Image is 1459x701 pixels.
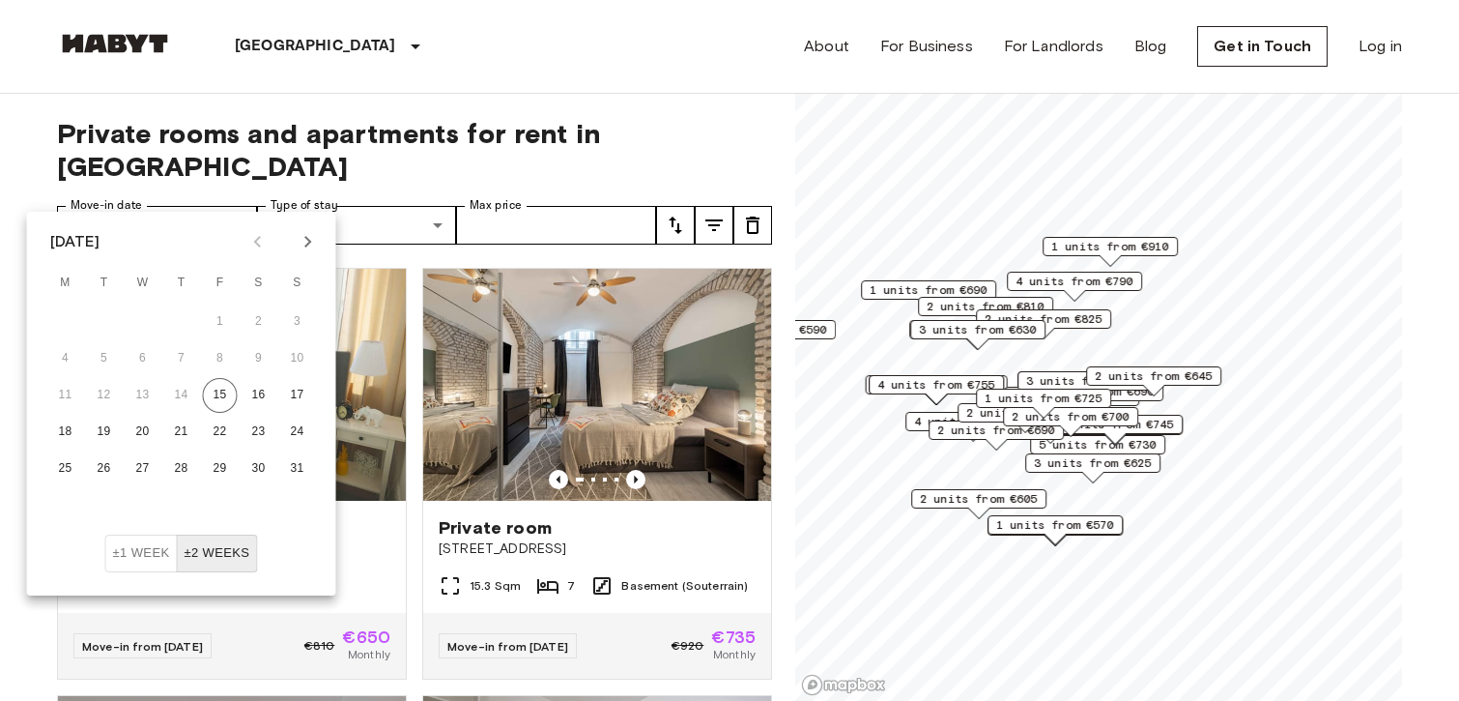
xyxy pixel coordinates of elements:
[929,421,1064,451] div: Map marker
[470,577,521,595] span: 15.3 Sqm
[713,646,756,663] span: Monthly
[1012,408,1130,425] span: 2 units from €700
[996,516,1114,534] span: 1 units from €570
[1004,387,1139,417] div: Map marker
[242,452,276,486] button: 30
[348,646,390,663] span: Monthly
[914,413,1032,430] span: 4 units from €785
[958,403,1093,433] div: Map marker
[292,225,325,258] button: Next month
[242,264,276,303] span: Saturday
[919,321,1037,338] span: 3 units from €630
[87,264,122,303] span: Tuesday
[423,269,771,501] img: Marketing picture of unit DE-02-004-006-05HF
[1095,367,1213,385] span: 2 units from €645
[203,378,238,413] button: 15
[280,378,315,413] button: 17
[801,674,886,696] a: Mapbox logo
[105,535,258,572] div: Move In Flexibility
[976,389,1111,419] div: Map marker
[57,117,772,183] span: Private rooms and apartments for rent in [GEOGRAPHIC_DATA]
[1043,237,1178,267] div: Map marker
[1025,453,1160,483] div: Map marker
[1004,35,1103,58] a: For Landlords
[242,415,276,450] button: 23
[1013,388,1130,405] span: 5 units from €715
[549,470,568,489] button: Previous image
[422,268,772,680] a: Marketing picture of unit DE-02-004-006-05HFPrevious imagePrevious imagePrivate room[STREET_ADDRE...
[164,452,199,486] button: 28
[203,415,238,450] button: 22
[976,309,1111,339] div: Map marker
[280,415,315,450] button: 24
[985,310,1102,328] span: 2 units from €825
[869,375,1004,405] div: Map marker
[342,628,390,646] span: €650
[709,321,827,338] span: 3 units from €590
[567,577,575,595] span: 7
[82,639,203,654] span: Move-in from [DATE]
[626,470,645,489] button: Previous image
[1017,371,1153,401] div: Map marker
[1034,454,1152,472] span: 3 units from €625
[1086,366,1221,396] div: Map marker
[905,412,1041,442] div: Map marker
[439,540,756,559] span: [STREET_ADDRESS]
[470,197,522,214] label: Max price
[1007,272,1142,302] div: Map marker
[866,375,1008,405] div: Map marker
[48,452,83,486] button: 25
[1030,435,1165,465] div: Map marker
[918,297,1053,327] div: Map marker
[621,577,748,595] span: Basement (Souterrain)
[126,452,160,486] button: 27
[71,197,142,214] label: Move-in date
[966,404,1084,422] span: 2 units from €925
[1359,35,1402,58] a: Log in
[733,206,772,245] button: tune
[1134,35,1167,58] a: Blog
[910,320,1045,350] div: Map marker
[909,320,1044,350] div: Map marker
[280,264,315,303] span: Sunday
[105,535,178,572] button: ±1 week
[911,489,1046,519] div: Map marker
[804,35,849,58] a: About
[126,415,160,450] button: 20
[877,376,995,394] span: 4 units from €755
[987,515,1123,545] div: Map marker
[164,264,199,303] span: Thursday
[1051,238,1169,255] span: 1 units from €910
[880,35,973,58] a: For Business
[176,535,257,572] button: ±2 weeks
[920,490,1038,508] span: 2 units from €605
[50,230,100,253] div: [DATE]
[126,264,160,303] span: Wednesday
[164,415,199,450] button: 21
[57,34,173,53] img: Habyt
[1003,407,1138,437] div: Map marker
[1056,416,1174,433] span: 3 units from €745
[447,639,568,654] span: Move-in from [DATE]
[203,452,238,486] button: 29
[1016,273,1133,290] span: 4 units from €790
[271,197,338,214] label: Type of stay
[656,206,695,245] button: tune
[695,206,733,245] button: tune
[203,264,238,303] span: Friday
[439,516,552,540] span: Private room
[711,628,756,646] span: €735
[48,264,83,303] span: Monday
[87,415,122,450] button: 19
[861,280,996,310] div: Map marker
[304,637,335,655] span: €810
[1026,372,1144,390] span: 3 units from €800
[870,281,987,299] span: 1 units from €690
[280,452,315,486] button: 31
[927,298,1044,315] span: 2 units from €810
[48,415,83,450] button: 18
[242,378,276,413] button: 16
[985,390,1102,407] span: 1 units from €725
[87,452,122,486] button: 26
[672,637,704,655] span: €920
